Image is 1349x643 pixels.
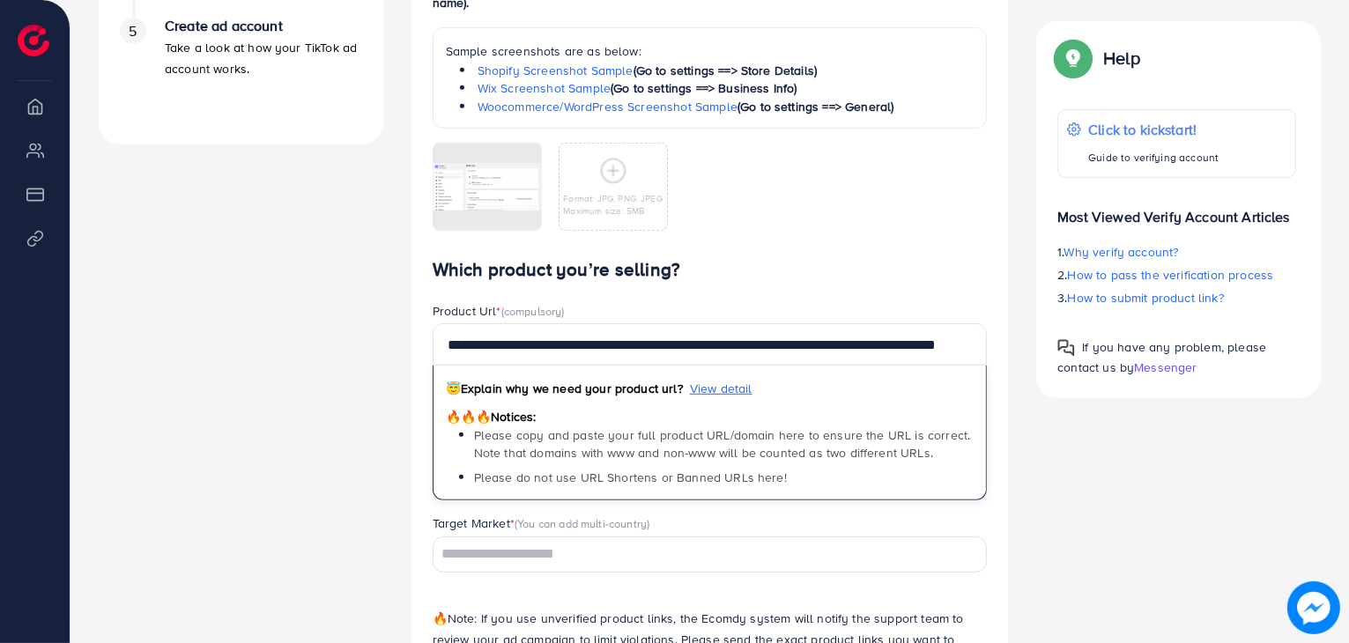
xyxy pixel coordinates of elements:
p: Maximum size: 5MB [563,204,663,217]
input: Search for option [435,541,965,568]
span: (Go to settings ==> Store Details) [634,62,817,79]
span: Messenger [1134,358,1197,376]
span: Notices: [446,408,537,425]
span: 😇 [446,380,461,397]
span: 🔥 [433,610,448,627]
label: Target Market [433,514,650,532]
span: View detail [690,380,752,397]
span: Please copy and paste your full product URL/domain here to ensure the URL is correct. Note that d... [474,426,971,462]
span: Please do not use URL Shortens or Banned URLs here! [474,469,787,486]
img: Popup guide [1057,42,1089,74]
span: Why verify account? [1064,243,1179,261]
p: Help [1103,48,1140,69]
p: Most Viewed Verify Account Articles [1057,192,1296,227]
p: Guide to verifying account [1088,147,1219,168]
p: Format: JPG, PNG, JPEG [563,192,663,204]
span: (compulsory) [501,303,565,319]
p: 2. [1057,264,1296,285]
a: Wix Screenshot Sample [478,79,611,97]
img: image [1287,581,1340,634]
span: 5 [129,21,137,41]
h4: Create ad account [165,18,362,34]
p: Click to kickstart! [1088,119,1219,140]
span: How to pass the verification process [1068,266,1274,284]
span: Explain why we need your product url? [446,380,683,397]
span: (Go to settings ==> Business Info) [611,79,797,97]
a: Shopify Screenshot Sample [478,62,634,79]
span: (You can add multi-country) [515,515,649,531]
span: How to submit product link? [1068,289,1224,307]
div: Search for option [433,536,988,573]
span: (Go to settings ==> General) [738,98,893,115]
label: Product Url [433,302,565,320]
span: 🔥🔥🔥 [446,408,491,425]
p: Take a look at how your TikTok ad account works. [165,37,362,79]
p: Sample screenshots are as below: [446,41,975,62]
img: logo [18,25,49,56]
p: 3. [1057,287,1296,308]
span: If you have any problem, please contact us by [1057,338,1266,376]
img: img uploaded [433,163,542,211]
img: Popup guide [1057,339,1075,357]
p: 1. [1057,241,1296,262]
li: Create ad account [99,18,383,123]
h4: Which product you’re selling? [433,259,988,281]
a: Woocommerce/WordPress Screenshot Sample [478,98,738,115]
